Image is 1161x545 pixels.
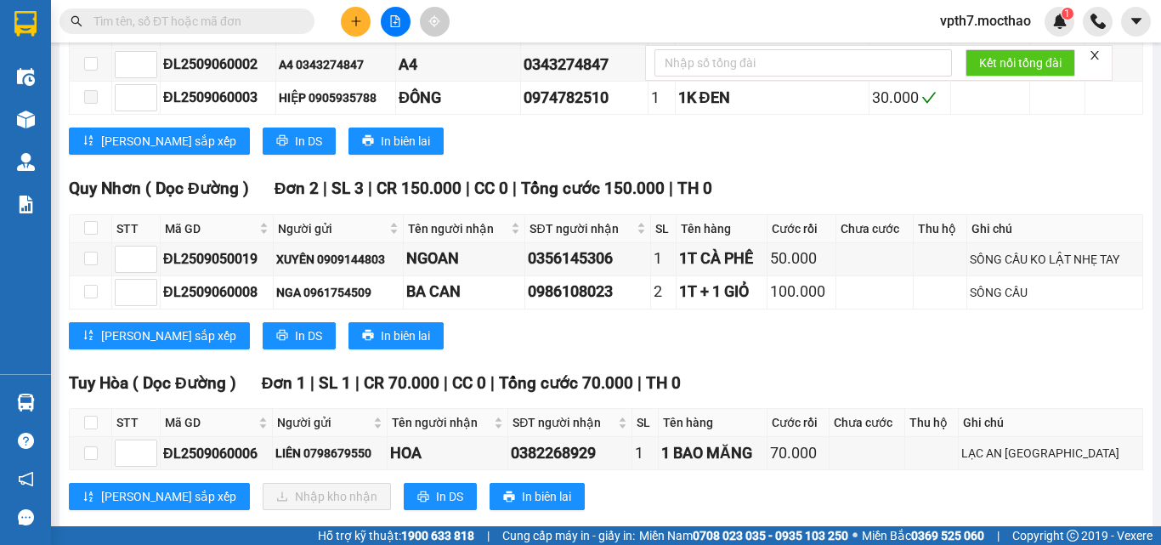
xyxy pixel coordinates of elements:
[1089,49,1101,61] span: close
[263,483,391,510] button: downloadNhập kho nhận
[165,413,255,432] span: Mã GD
[399,86,518,110] div: ĐÔNG
[502,526,635,545] span: Cung cấp máy in - giấy in:
[362,134,374,148] span: printer
[389,15,401,27] span: file-add
[474,179,508,198] span: CC 0
[276,329,288,343] span: printer
[368,179,372,198] span: |
[404,243,526,276] td: NGOAN
[767,409,830,437] th: Cước rồi
[341,7,371,37] button: plus
[101,132,236,150] span: [PERSON_NAME] sắp xếp
[521,48,648,82] td: 0343274847
[163,281,270,303] div: ĐL2509060008
[279,88,393,107] div: HIỆP 0905935788
[635,441,654,465] div: 1
[513,179,517,198] span: |
[399,53,518,77] div: A4
[350,15,362,27] span: plus
[679,247,763,270] div: 1T CÀ PHÊ
[970,250,1140,269] div: SÔNG CẦU KO LẬT NHẸ TAY
[69,322,250,349] button: sort-ascending[PERSON_NAME] sắp xếp
[661,441,764,465] div: 1 BAO MĂNG
[69,128,250,155] button: sort-ascending[PERSON_NAME] sắp xếp
[276,283,400,302] div: NGA 0961754509
[490,373,495,393] span: |
[436,487,463,506] span: In DS
[364,373,439,393] span: CR 70.000
[770,280,833,304] div: 100.000
[17,153,35,171] img: warehouse-icon
[914,215,967,243] th: Thu hộ
[862,526,984,545] span: Miền Bắc
[161,82,276,115] td: ĐL2509060003
[1121,7,1151,37] button: caret-down
[161,48,276,82] td: ĐL2509060002
[646,373,681,393] span: TH 0
[654,247,674,270] div: 1
[404,276,526,309] td: BA CAN
[82,134,94,148] span: sort-ascending
[654,49,952,77] input: Nhập số tổng đài
[417,491,429,504] span: printer
[524,86,645,110] div: 0974782510
[836,215,914,243] th: Chưa cước
[161,276,274,309] td: ĐL2509060008
[420,7,450,37] button: aim
[525,276,650,309] td: 0986108023
[503,491,515,504] span: printer
[310,373,314,393] span: |
[490,483,585,510] button: printerIn biên lai
[381,326,430,345] span: In biên lai
[511,441,629,465] div: 0382268929
[112,215,161,243] th: STT
[17,196,35,213] img: solution-icon
[406,280,523,304] div: BA CAN
[770,247,833,270] div: 50.000
[381,7,411,37] button: file-add
[377,179,462,198] span: CR 150.000
[852,532,858,539] span: ⚪️
[319,373,351,393] span: SL 1
[499,373,633,393] span: Tổng cước 70.000
[767,215,836,243] th: Cước rồi
[17,68,35,86] img: warehouse-icon
[14,11,37,37] img: logo-vxr
[530,219,632,238] span: SĐT người nhận
[275,444,384,463] div: LIÊN 0798679550
[161,243,274,276] td: ĐL2509050019
[362,329,374,343] span: printer
[71,15,82,27] span: search
[263,322,336,349] button: printerIn DS
[396,48,521,82] td: A4
[18,433,34,449] span: question-circle
[17,111,35,128] img: warehouse-icon
[1052,14,1068,29] img: icon-new-feature
[1129,14,1144,29] span: caret-down
[278,219,386,238] span: Người gửi
[101,487,236,506] span: [PERSON_NAME] sắp xếp
[524,53,645,77] div: 0343274847
[693,529,848,542] strong: 0708 023 035 - 0935 103 250
[165,219,256,238] span: Mã GD
[355,373,360,393] span: |
[101,326,236,345] span: [PERSON_NAME] sắp xếp
[678,86,867,110] div: 1K ĐEN
[406,247,523,270] div: NGOAN
[905,409,959,437] th: Thu hộ
[112,409,161,437] th: STT
[69,179,249,198] span: Quy Nhơn ( Dọc Đường )
[295,326,322,345] span: In DS
[521,179,665,198] span: Tổng cước 150.000
[637,373,642,393] span: |
[163,87,273,108] div: ĐL2509060003
[318,526,474,545] span: Hỗ trợ kỹ thuật:
[388,437,509,470] td: HOA
[276,134,288,148] span: printer
[161,437,273,470] td: ĐL2509060006
[654,280,674,304] div: 2
[279,55,393,74] div: A4 0343274847
[830,409,906,437] th: Chưa cước
[521,82,648,115] td: 0974782510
